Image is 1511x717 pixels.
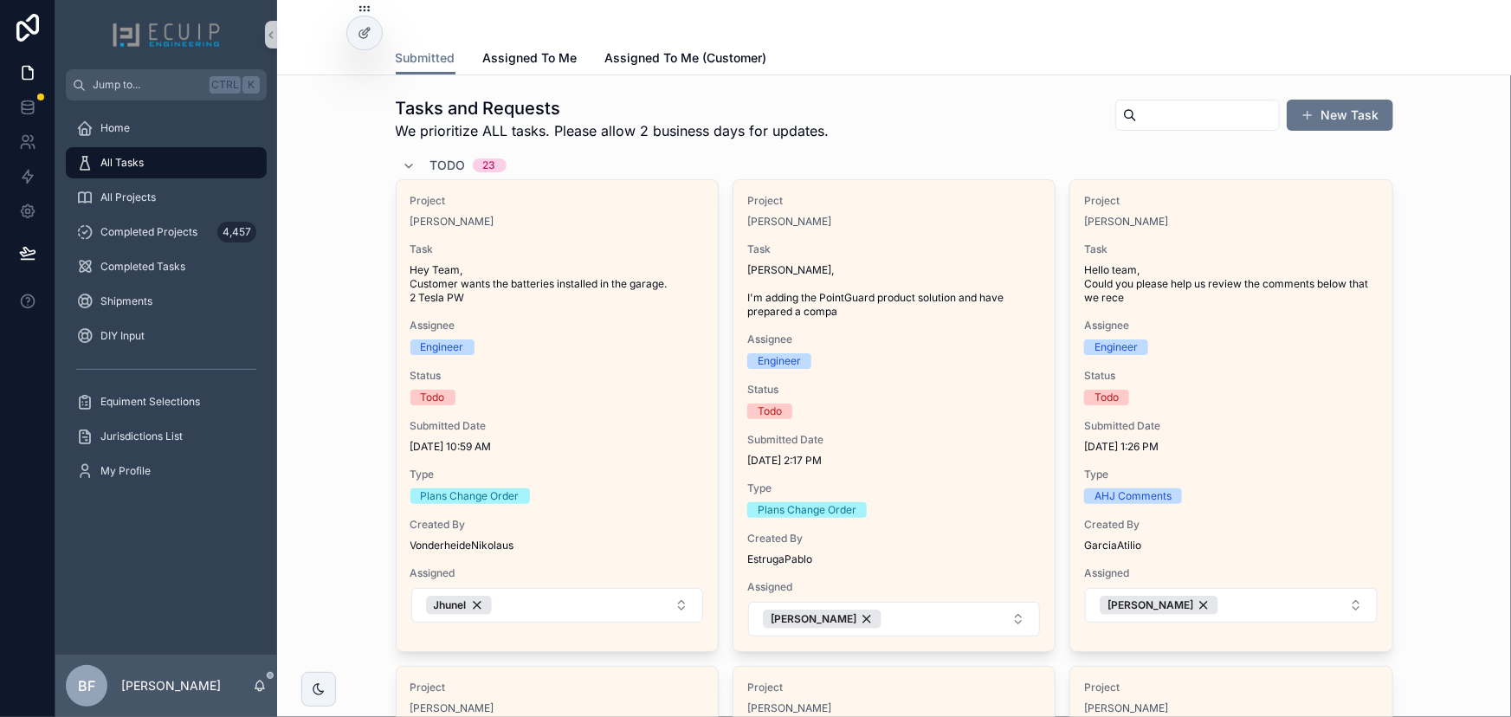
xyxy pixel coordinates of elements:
[747,701,831,715] span: [PERSON_NAME]
[66,251,267,282] a: Completed Tasks
[410,440,704,454] span: [DATE] 10:59 AM
[100,395,200,409] span: Equiment Selections
[1084,440,1378,454] span: [DATE] 1:26 PM
[747,454,1041,468] span: [DATE] 2:17 PM
[1084,539,1378,552] span: GarciaAtilio
[100,464,151,478] span: My Profile
[771,612,856,626] span: [PERSON_NAME]
[100,121,130,135] span: Home
[100,156,144,170] span: All Tasks
[217,222,256,242] div: 4,457
[1084,419,1378,433] span: Submitted Date
[733,179,1056,652] a: Project[PERSON_NAME]Task[PERSON_NAME], I'm adding the PointGuard product solution and have prepar...
[1084,468,1378,481] span: Type
[396,42,455,75] a: Submitted
[747,481,1041,495] span: Type
[1069,179,1392,652] a: Project[PERSON_NAME]TaskHello team, Could you please help us review the comments below that we re...
[1095,390,1119,405] div: Todo
[396,49,455,67] span: Submitted
[434,598,467,612] span: Jhunel
[100,260,185,274] span: Completed Tasks
[421,488,520,504] div: Plans Change Order
[244,78,258,92] span: K
[66,286,267,317] a: Shipments
[483,42,578,77] a: Assigned To Me
[66,421,267,452] a: Jurisdictions List
[210,76,241,94] span: Ctrl
[483,158,496,172] div: 23
[1085,588,1377,623] button: Select Button
[93,78,203,92] span: Jump to...
[747,263,1041,319] span: [PERSON_NAME], I'm adding the PointGuard product solution and have prepared a compa
[758,353,801,369] div: Engineer
[430,157,466,174] span: Todo
[66,216,267,248] a: Completed Projects4,457
[1084,242,1378,256] span: Task
[1095,339,1138,355] div: Engineer
[1084,681,1378,694] span: Project
[1084,518,1378,532] span: Created By
[1084,263,1378,305] span: Hello team, Could you please help us review the comments below that we rece
[1084,566,1378,580] span: Assigned
[410,701,494,715] a: [PERSON_NAME]
[121,677,221,694] p: [PERSON_NAME]
[747,580,1041,594] span: Assigned
[747,532,1041,546] span: Created By
[747,383,1041,397] span: Status
[747,333,1041,346] span: Assignee
[758,502,856,518] div: Plans Change Order
[112,21,221,48] img: App logo
[410,215,494,229] a: [PERSON_NAME]
[483,49,578,67] span: Assigned To Me
[410,319,704,333] span: Assignee
[747,215,831,229] a: [PERSON_NAME]
[748,602,1040,636] button: Select Button
[66,182,267,213] a: All Projects
[410,242,704,256] span: Task
[605,42,767,77] a: Assigned To Me (Customer)
[747,194,1041,208] span: Project
[411,588,703,623] button: Select Button
[421,390,445,405] div: Todo
[1084,215,1168,229] a: [PERSON_NAME]
[100,329,145,343] span: DIY Input
[66,113,267,144] a: Home
[747,433,1041,447] span: Submitted Date
[66,320,267,352] a: DIY Input
[100,225,197,239] span: Completed Projects
[1095,488,1172,504] div: AHJ Comments
[66,69,267,100] button: Jump to...CtrlK
[66,147,267,178] a: All Tasks
[758,404,782,419] div: Todo
[1084,701,1168,715] a: [PERSON_NAME]
[747,552,1041,566] span: EstrugaPablo
[396,179,719,652] a: Project[PERSON_NAME]TaskHey Team, Customer wants the batteries installed in the garage. 2 Tesla P...
[396,120,830,141] span: We prioritize ALL tasks. Please allow 2 business days for updates.
[100,430,183,443] span: Jurisdictions List
[426,596,492,615] button: Unselect 951
[410,566,704,580] span: Assigned
[410,263,704,305] span: Hey Team, Customer wants the batteries installed in the garage. 2 Tesla PW
[1287,100,1393,131] a: New Task
[1100,596,1218,615] button: Unselect 6
[410,468,704,481] span: Type
[410,539,704,552] span: VonderheideNikolaus
[100,191,156,204] span: All Projects
[421,339,464,355] div: Engineer
[747,242,1041,256] span: Task
[605,49,767,67] span: Assigned To Me (Customer)
[1084,194,1378,208] span: Project
[410,518,704,532] span: Created By
[1084,319,1378,333] span: Assignee
[1107,598,1193,612] span: [PERSON_NAME]
[410,369,704,383] span: Status
[78,675,95,696] span: BF
[100,294,152,308] span: Shipments
[763,610,881,629] button: Unselect 6
[396,96,830,120] h1: Tasks and Requests
[66,455,267,487] a: My Profile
